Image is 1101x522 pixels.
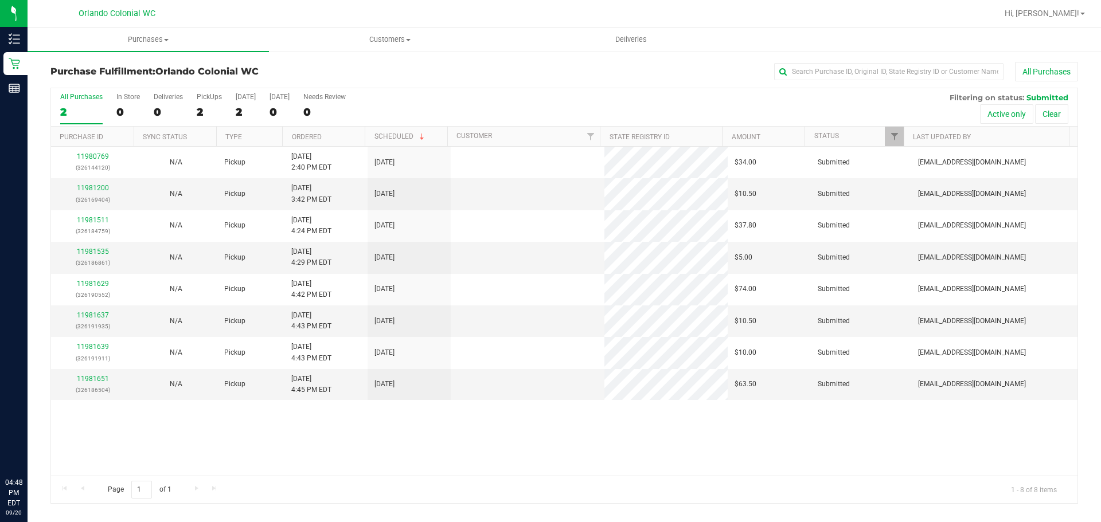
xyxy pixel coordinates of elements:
a: Scheduled [374,132,427,140]
span: Submitted [818,379,850,390]
a: Sync Status [143,133,187,141]
button: Active only [980,104,1033,124]
span: [EMAIL_ADDRESS][DOMAIN_NAME] [918,379,1026,390]
a: Customer [456,132,492,140]
iframe: Resource center [11,430,46,465]
p: (326186861) [58,257,127,268]
button: Clear [1035,104,1068,124]
p: (326186504) [58,384,127,395]
span: Pickup [224,284,245,295]
span: [DATE] [374,284,395,295]
p: (326190552) [58,289,127,300]
div: Deliveries [154,93,183,101]
span: Not Applicable [170,317,182,325]
span: [EMAIL_ADDRESS][DOMAIN_NAME] [918,157,1026,168]
span: Pickup [224,252,245,263]
div: 2 [197,105,222,119]
p: (326184759) [58,226,127,237]
a: 11980769 [77,152,109,160]
span: $5.00 [735,252,752,263]
span: Not Applicable [170,285,182,293]
a: Deliveries [510,28,752,52]
span: Pickup [224,379,245,390]
inline-svg: Retail [9,58,20,69]
span: Not Applicable [170,158,182,166]
span: Pickup [224,189,245,199]
span: Pickup [224,157,245,168]
p: (326191911) [58,353,127,364]
span: [DATE] 2:40 PM EDT [291,151,331,173]
span: Hi, [PERSON_NAME]! [1005,9,1079,18]
a: Filter [885,127,904,146]
span: [DATE] [374,220,395,231]
span: [EMAIL_ADDRESS][DOMAIN_NAME] [918,347,1026,358]
p: (326169404) [58,194,127,205]
a: Purchases [28,28,269,52]
button: N/A [170,157,182,168]
span: [DATE] [374,252,395,263]
span: [DATE] 4:43 PM EDT [291,310,331,332]
div: Needs Review [303,93,346,101]
a: Status [814,132,839,140]
div: 0 [270,105,290,119]
a: 11981629 [77,280,109,288]
span: Submitted [818,252,850,263]
span: Not Applicable [170,380,182,388]
input: Search Purchase ID, Original ID, State Registry ID or Customer Name... [774,63,1004,80]
div: PickUps [197,93,222,101]
a: Last Updated By [913,133,971,141]
a: Purchase ID [60,133,103,141]
span: [DATE] [374,189,395,199]
div: In Store [116,93,140,101]
span: Submitted [818,316,850,327]
span: Filtering on status: [950,93,1024,102]
span: Submitted [818,157,850,168]
div: 2 [60,105,103,119]
button: N/A [170,316,182,327]
span: $74.00 [735,284,756,295]
a: Type [225,133,242,141]
span: Not Applicable [170,221,182,229]
span: [EMAIL_ADDRESS][DOMAIN_NAME] [918,284,1026,295]
a: State Registry ID [610,133,670,141]
span: [EMAIL_ADDRESS][DOMAIN_NAME] [918,252,1026,263]
a: 11981639 [77,343,109,351]
p: 04:48 PM EDT [5,477,22,508]
a: Customers [269,28,510,52]
span: [DATE] 4:24 PM EDT [291,215,331,237]
div: All Purchases [60,93,103,101]
span: Deliveries [600,34,662,45]
h3: Purchase Fulfillment: [50,66,393,77]
span: 1 - 8 of 8 items [1002,481,1066,498]
p: 09/20 [5,508,22,517]
span: Not Applicable [170,348,182,356]
div: 2 [236,105,256,119]
a: Amount [732,133,760,141]
span: [EMAIL_ADDRESS][DOMAIN_NAME] [918,316,1026,327]
span: $34.00 [735,157,756,168]
div: [DATE] [236,93,256,101]
span: [DATE] 4:42 PM EDT [291,278,331,300]
span: Orlando Colonial WC [155,66,259,77]
p: (326191935) [58,321,127,332]
span: $10.50 [735,189,756,199]
span: [DATE] [374,347,395,358]
span: [DATE] 4:29 PM EDT [291,246,331,268]
div: 0 [303,105,346,119]
span: $10.50 [735,316,756,327]
a: 11981651 [77,375,109,383]
a: 11981637 [77,311,109,319]
span: Submitted [818,347,850,358]
span: [DATE] 3:42 PM EDT [291,183,331,205]
span: [DATE] [374,157,395,168]
button: N/A [170,284,182,295]
span: $63.50 [735,379,756,390]
span: Orlando Colonial WC [79,9,155,18]
a: Ordered [292,133,322,141]
iframe: Resource center unread badge [34,429,48,442]
span: [DATE] 4:43 PM EDT [291,342,331,363]
span: [EMAIL_ADDRESS][DOMAIN_NAME] [918,189,1026,199]
button: N/A [170,379,182,390]
span: Page of 1 [98,481,181,499]
a: 11981535 [77,248,109,256]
